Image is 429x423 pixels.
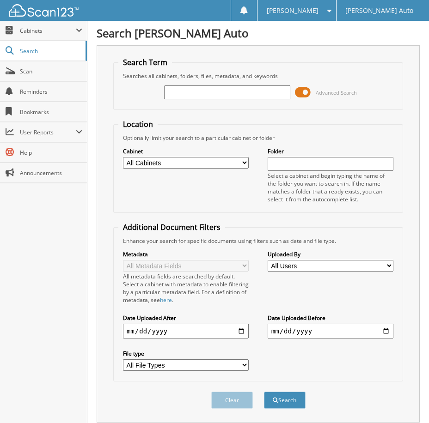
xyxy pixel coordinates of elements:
span: Cabinets [20,27,76,35]
h1: Search [PERSON_NAME] Auto [97,25,420,41]
span: [PERSON_NAME] Auto [345,8,413,13]
button: Search [264,392,306,409]
label: Metadata [123,250,249,258]
span: Announcements [20,169,82,177]
div: Searches all cabinets, folders, files, metadata, and keywords [118,72,398,80]
div: Optionally limit your search to a particular cabinet or folder [118,134,398,142]
span: [PERSON_NAME] [267,8,319,13]
span: Reminders [20,88,82,96]
legend: Search Term [118,57,172,67]
input: start [123,324,249,338]
div: Select a cabinet and begin typing the name of the folder you want to search in. If the name match... [268,172,393,203]
span: User Reports [20,128,76,136]
legend: Additional Document Filters [118,222,225,232]
label: Cabinet [123,147,249,155]
label: Date Uploaded Before [268,314,393,322]
label: Uploaded By [268,250,393,258]
span: Help [20,149,82,157]
div: All metadata fields are searched by default. Select a cabinet with metadata to enable filtering b... [123,272,249,304]
label: Folder [268,147,393,155]
img: scan123-logo-white.svg [9,4,79,17]
div: Enhance your search for specific documents using filters such as date and file type. [118,237,398,245]
input: end [268,324,393,338]
label: Date Uploaded After [123,314,249,322]
span: Advanced Search [316,89,357,96]
label: File type [123,350,249,357]
a: here [160,296,172,304]
span: Bookmarks [20,108,82,116]
span: Scan [20,67,82,75]
button: Clear [211,392,253,409]
legend: Location [118,119,158,129]
span: Search [20,47,81,55]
